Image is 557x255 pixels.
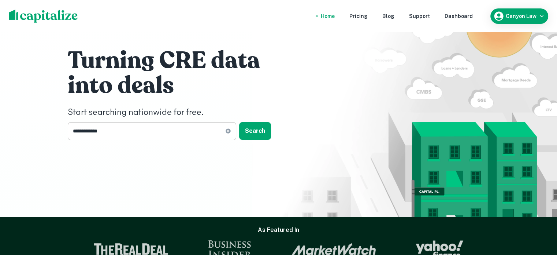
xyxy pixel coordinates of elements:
[409,12,430,20] a: Support
[258,226,299,234] h6: As Featured In
[349,12,368,20] a: Pricing
[68,71,287,100] h1: into deals
[239,122,271,140] button: Search
[520,196,557,232] iframe: Chat Widget
[506,14,536,19] h6: Canyon Law
[490,8,548,24] button: Canyon Law
[321,12,335,20] a: Home
[94,243,168,255] img: The Real Deal
[445,12,473,20] a: Dashboard
[382,12,394,20] a: Blog
[68,106,287,119] h4: Start searching nationwide for free.
[9,10,78,23] img: capitalize-logo.png
[68,46,287,75] h1: Turning CRE data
